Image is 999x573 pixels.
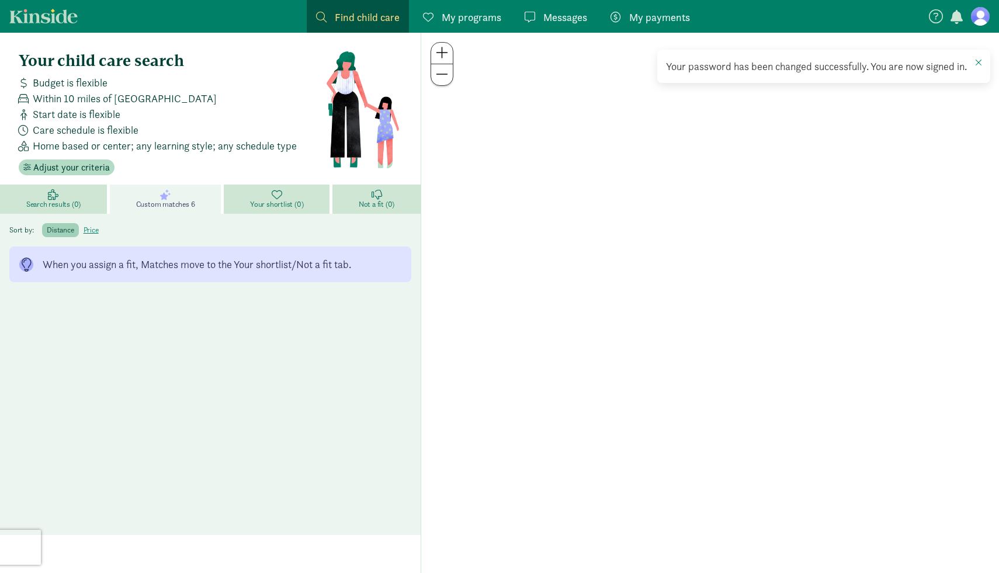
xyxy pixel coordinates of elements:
[9,225,40,235] span: Sort by:
[332,185,421,214] a: Not a fit (0)
[359,200,394,209] span: Not a fit (0)
[33,138,297,154] span: Home based or center; any learning style; any schedule type
[79,223,103,237] label: price
[33,161,110,175] span: Adjust your criteria
[224,185,332,214] a: Your shortlist (0)
[9,9,78,23] a: Kinside
[543,9,587,25] span: Messages
[110,185,224,214] a: Custom matches 6
[33,106,120,122] span: Start date is flexible
[33,122,138,138] span: Care schedule is flexible
[136,200,195,209] span: Custom matches 6
[19,159,115,176] button: Adjust your criteria
[33,91,217,106] span: Within 10 miles of [GEOGRAPHIC_DATA]
[666,58,981,74] div: Your password has been changed successfully. You are now signed in.
[629,9,690,25] span: My payments
[42,223,78,237] label: distance
[26,200,81,209] span: Search results (0)
[335,9,400,25] span: Find child care
[33,75,107,91] span: Budget is flexible
[442,9,501,25] span: My programs
[19,51,325,70] h4: Your child care search
[250,200,303,209] span: Your shortlist (0)
[43,256,351,272] div: When you assign a fit, Matches move to the Your shortlist/Not a fit tab.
